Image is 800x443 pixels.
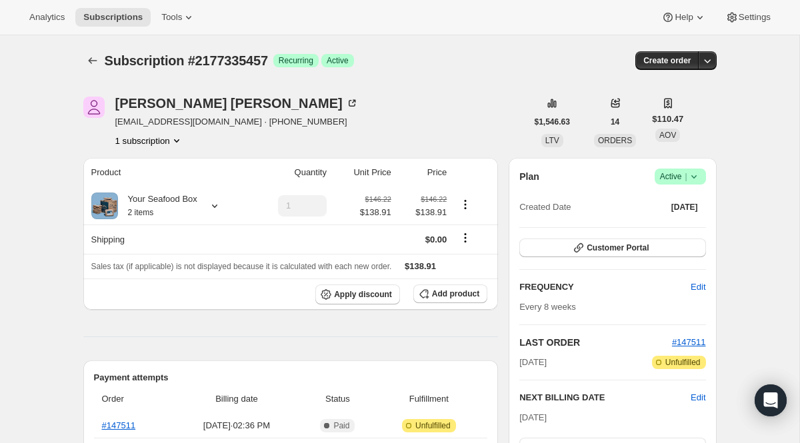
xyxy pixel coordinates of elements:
span: Recurring [279,55,313,66]
span: Kathleen Langlais [83,97,105,118]
span: Billing date [176,392,297,406]
button: Subscriptions [75,8,151,27]
span: Paid [333,420,349,431]
span: $138.91 [360,206,391,219]
span: Active [327,55,349,66]
span: Subscription #2177335457 [105,53,268,68]
button: Customer Portal [519,238,705,257]
h2: NEXT BILLING DATE [519,391,691,404]
span: [DATE] [519,356,547,369]
button: Settings [717,8,779,27]
button: Analytics [21,8,73,27]
button: $1,546.63 [527,113,578,131]
span: | [685,171,687,182]
span: Customer Portal [587,242,649,253]
span: 14 [611,117,619,127]
h2: LAST ORDER [519,336,672,349]
span: $110.47 [652,113,683,126]
a: #147511 [672,337,706,347]
button: Shipping actions [455,230,476,245]
span: $138.91 [405,261,436,271]
div: [PERSON_NAME] [PERSON_NAME] [115,97,359,110]
span: Create order [643,55,691,66]
a: #147511 [102,420,136,430]
button: Edit [683,276,713,298]
small: $146.22 [365,195,391,203]
th: Price [395,158,451,187]
th: Product [83,158,251,187]
button: Tools [153,8,203,27]
button: Create order [635,51,699,70]
img: product img [91,193,118,219]
div: Open Intercom Messenger [755,384,787,416]
button: [DATE] [663,198,706,217]
span: Every 8 weeks [519,302,576,312]
button: Add product [413,284,487,303]
span: [DATE] · 02:36 PM [176,419,297,432]
span: Apply discount [334,289,392,300]
span: $0.00 [425,234,447,244]
span: Sales tax (if applicable) is not displayed because it is calculated with each new order. [91,262,392,271]
h2: Plan [519,170,539,183]
h2: FREQUENCY [519,280,691,294]
span: Analytics [29,12,65,23]
span: [EMAIL_ADDRESS][DOMAIN_NAME] · [PHONE_NUMBER] [115,115,359,129]
button: #147511 [672,336,706,349]
span: Tools [161,12,182,23]
span: AOV [659,131,676,140]
span: Help [675,12,693,23]
span: [DATE] [519,412,547,422]
span: Status [305,392,370,406]
span: $138.91 [399,206,447,219]
button: Product actions [455,197,476,212]
small: $146.22 [421,195,447,203]
span: [DATE] [671,202,698,213]
button: Edit [691,391,705,404]
span: LTV [545,136,559,145]
span: Created Date [519,201,571,214]
button: 14 [603,113,627,131]
button: Product actions [115,134,183,147]
span: Subscriptions [83,12,143,23]
th: Unit Price [331,158,395,187]
th: Shipping [83,224,251,254]
span: Fulfillment [378,392,479,406]
small: 2 items [128,208,154,217]
div: Your Seafood Box [118,193,197,219]
span: ORDERS [598,136,632,145]
span: Settings [739,12,771,23]
span: Active [660,170,701,183]
span: $1,546.63 [535,117,570,127]
span: Unfulfilled [665,357,701,368]
button: Help [653,8,714,27]
button: Subscriptions [83,51,102,70]
button: Apply discount [315,284,400,304]
span: Unfulfilled [415,420,451,431]
h2: Payment attempts [94,371,488,384]
th: Quantity [251,158,331,187]
span: Edit [691,280,705,294]
th: Order [94,384,173,414]
span: Add product [432,288,479,299]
